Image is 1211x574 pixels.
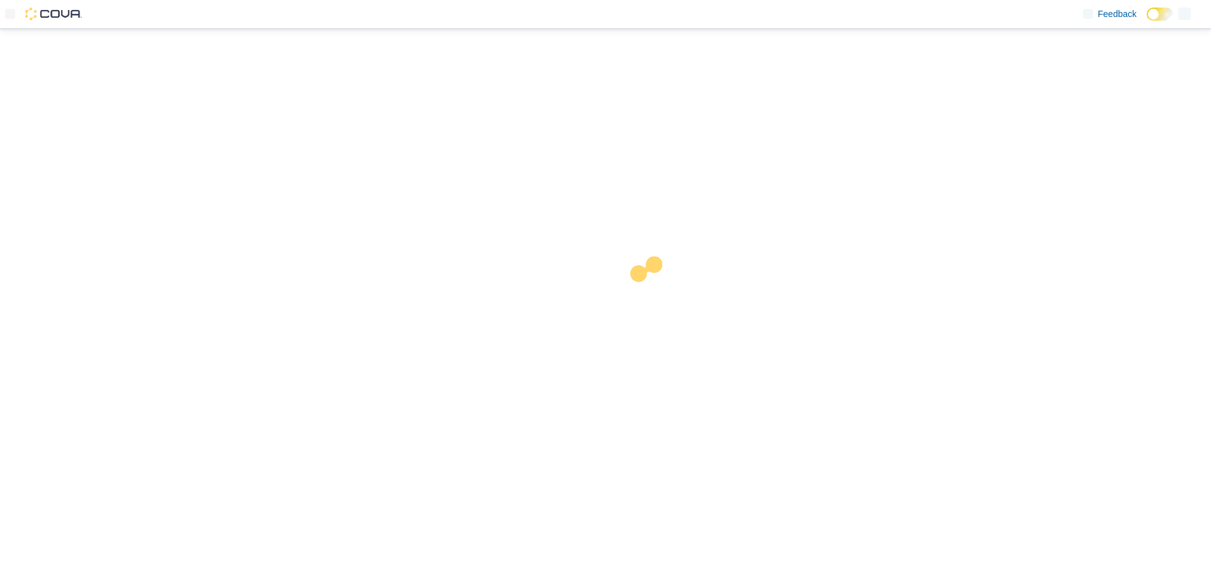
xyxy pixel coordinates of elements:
span: Feedback [1098,8,1137,20]
a: Feedback [1078,1,1142,26]
input: Dark Mode [1147,8,1173,21]
img: Cova [25,8,82,20]
img: cova-loader [605,247,700,342]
